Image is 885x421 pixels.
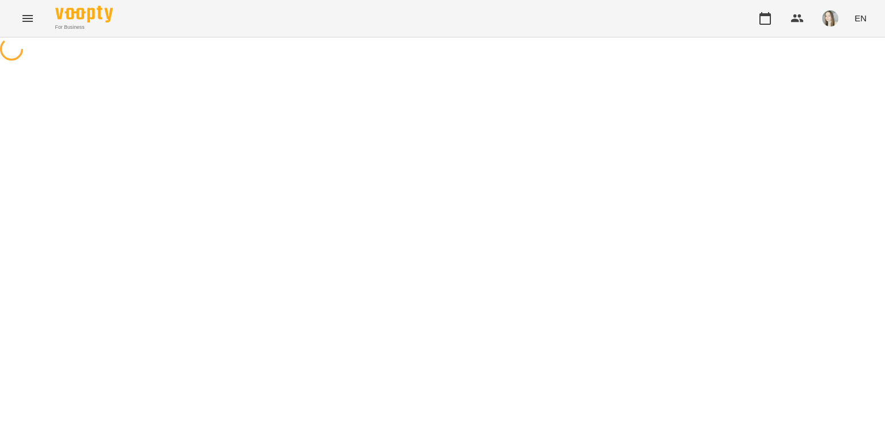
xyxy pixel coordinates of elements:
[55,24,113,31] span: For Business
[854,12,867,24] span: EN
[822,10,838,27] img: a8d7fb5a1d89beb58b3ded8a11ed441a.jpeg
[850,7,871,29] button: EN
[55,6,113,22] img: Voopty Logo
[14,5,41,32] button: Menu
